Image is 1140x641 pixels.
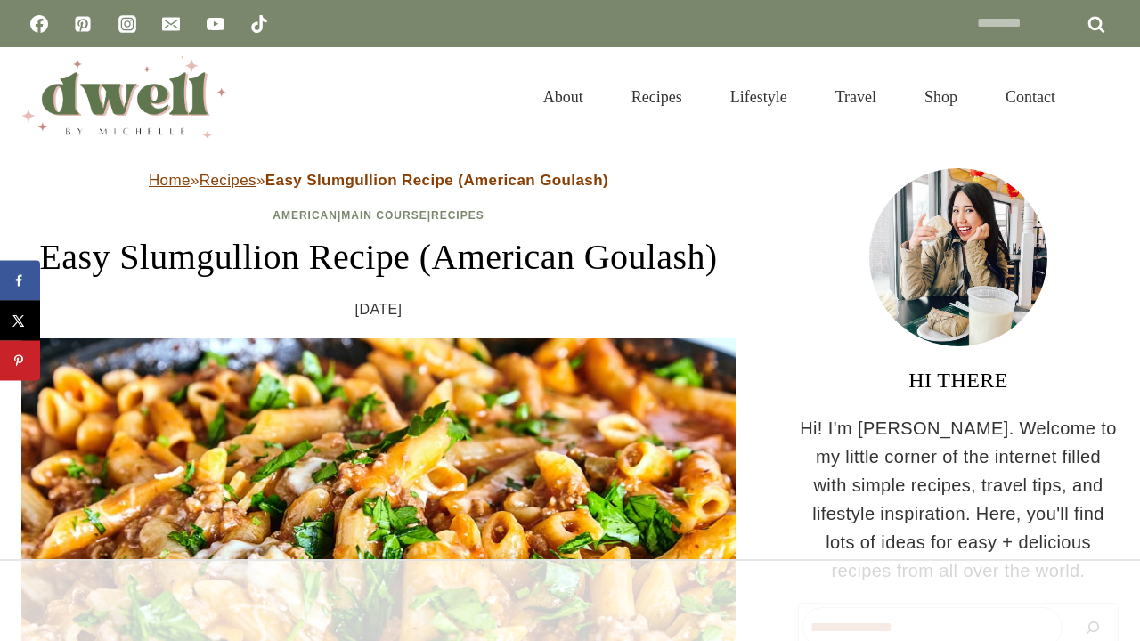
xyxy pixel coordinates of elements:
[273,209,484,222] span: | |
[265,172,608,189] strong: Easy Slumgullion Recipe (American Goulash)
[798,364,1119,396] h3: HI THERE
[273,209,338,222] a: American
[519,69,1079,126] nav: Primary Navigation
[798,414,1119,585] p: Hi! I'm [PERSON_NAME]. Welcome to my little corner of the internet filled with simple recipes, tr...
[900,69,981,126] a: Shop
[607,69,706,126] a: Recipes
[241,6,277,42] a: TikTok
[355,298,403,321] time: [DATE]
[199,172,256,189] a: Recipes
[65,6,101,42] a: Pinterest
[1088,82,1119,112] button: View Search Form
[198,6,233,42] a: YouTube
[110,6,145,42] a: Instagram
[981,69,1079,126] a: Contact
[21,6,57,42] a: Facebook
[519,69,607,126] a: About
[153,6,189,42] a: Email
[149,172,191,189] a: Home
[811,69,900,126] a: Travel
[149,172,608,189] span: » »
[21,56,226,138] img: DWELL by michelle
[341,209,427,222] a: Main Course
[21,231,736,284] h1: Easy Slumgullion Recipe (American Goulash)
[706,69,811,126] a: Lifestyle
[431,209,484,222] a: Recipes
